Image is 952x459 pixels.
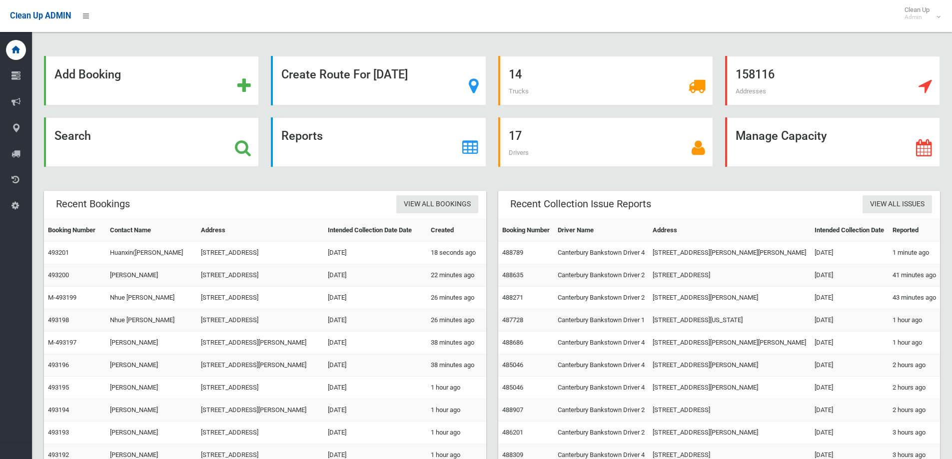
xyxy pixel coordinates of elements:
[905,13,930,21] small: Admin
[736,67,775,81] strong: 158116
[649,242,811,264] td: [STREET_ADDRESS][PERSON_NAME][PERSON_NAME]
[106,377,196,399] td: [PERSON_NAME]
[811,354,888,377] td: [DATE]
[900,6,940,21] span: Clean Up
[509,149,529,156] span: Drivers
[197,422,324,444] td: [STREET_ADDRESS]
[427,219,486,242] th: Created
[649,354,811,377] td: [STREET_ADDRESS][PERSON_NAME]
[427,422,486,444] td: 1 hour ago
[509,67,522,81] strong: 14
[271,56,486,105] a: Create Route For [DATE]
[427,377,486,399] td: 1 hour ago
[736,129,827,143] strong: Manage Capacity
[324,219,427,242] th: Intended Collection Date Date
[649,422,811,444] td: [STREET_ADDRESS][PERSON_NAME]
[427,264,486,287] td: 22 minutes ago
[427,354,486,377] td: 38 minutes ago
[811,332,888,354] td: [DATE]
[889,332,940,354] td: 1 hour ago
[554,264,649,287] td: Canterbury Bankstown Driver 2
[725,117,940,167] a: Manage Capacity
[197,264,324,287] td: [STREET_ADDRESS]
[106,422,196,444] td: [PERSON_NAME]
[106,332,196,354] td: [PERSON_NAME]
[554,422,649,444] td: Canterbury Bankstown Driver 2
[649,309,811,332] td: [STREET_ADDRESS][US_STATE]
[396,195,478,214] a: View All Bookings
[324,422,427,444] td: [DATE]
[324,264,427,287] td: [DATE]
[554,399,649,422] td: Canterbury Bankstown Driver 2
[811,377,888,399] td: [DATE]
[649,399,811,422] td: [STREET_ADDRESS]
[554,287,649,309] td: Canterbury Bankstown Driver 2
[498,194,663,214] header: Recent Collection Issue Reports
[10,11,71,20] span: Clean Up ADMIN
[811,264,888,287] td: [DATE]
[48,339,76,346] a: M-493197
[44,56,259,105] a: Add Booking
[554,309,649,332] td: Canterbury Bankstown Driver 1
[197,242,324,264] td: [STREET_ADDRESS]
[324,309,427,332] td: [DATE]
[498,56,713,105] a: 14 Trucks
[197,287,324,309] td: [STREET_ADDRESS]
[889,399,940,422] td: 2 hours ago
[811,399,888,422] td: [DATE]
[502,249,523,256] a: 488789
[811,242,888,264] td: [DATE]
[889,309,940,332] td: 1 hour ago
[889,354,940,377] td: 2 hours ago
[502,294,523,301] a: 488271
[44,117,259,167] a: Search
[811,309,888,332] td: [DATE]
[106,354,196,377] td: [PERSON_NAME]
[324,287,427,309] td: [DATE]
[498,117,713,167] a: 17 Drivers
[811,219,888,242] th: Intended Collection Date
[197,377,324,399] td: [STREET_ADDRESS]
[509,129,522,143] strong: 17
[48,451,69,459] a: 493192
[649,377,811,399] td: [STREET_ADDRESS][PERSON_NAME]
[44,194,142,214] header: Recent Bookings
[509,87,529,95] span: Trucks
[106,219,196,242] th: Contact Name
[271,117,486,167] a: Reports
[48,429,69,436] a: 493193
[502,451,523,459] a: 488309
[502,316,523,324] a: 487728
[889,219,940,242] th: Reported
[554,354,649,377] td: Canterbury Bankstown Driver 4
[197,332,324,354] td: [STREET_ADDRESS][PERSON_NAME]
[427,332,486,354] td: 38 minutes ago
[502,339,523,346] a: 488686
[427,309,486,332] td: 26 minutes ago
[324,242,427,264] td: [DATE]
[48,294,76,301] a: M-493199
[54,67,121,81] strong: Add Booking
[502,384,523,391] a: 485046
[106,309,196,332] td: Nhue [PERSON_NAME]
[502,429,523,436] a: 486201
[889,422,940,444] td: 3 hours ago
[649,264,811,287] td: [STREET_ADDRESS]
[281,67,408,81] strong: Create Route For [DATE]
[48,316,69,324] a: 493198
[427,242,486,264] td: 18 seconds ago
[197,309,324,332] td: [STREET_ADDRESS]
[502,271,523,279] a: 488635
[811,422,888,444] td: [DATE]
[811,287,888,309] td: [DATE]
[48,361,69,369] a: 493196
[554,332,649,354] td: Canterbury Bankstown Driver 4
[554,242,649,264] td: Canterbury Bankstown Driver 4
[502,406,523,414] a: 488907
[54,129,91,143] strong: Search
[889,287,940,309] td: 43 minutes ago
[106,399,196,422] td: [PERSON_NAME]
[889,242,940,264] td: 1 minute ago
[106,242,196,264] td: Huanxin([PERSON_NAME]
[48,384,69,391] a: 493195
